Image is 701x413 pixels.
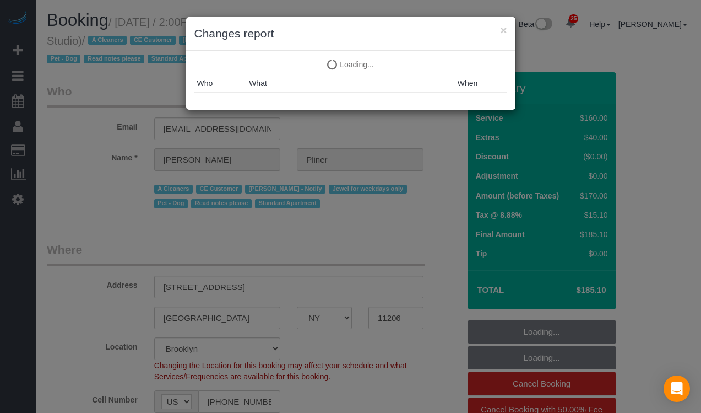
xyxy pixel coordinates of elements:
th: When [455,75,507,92]
p: Loading... [194,59,507,70]
th: Who [194,75,247,92]
button: × [500,24,507,36]
th: What [246,75,455,92]
h3: Changes report [194,25,507,42]
div: Open Intercom Messenger [664,376,690,402]
sui-modal: Changes report [186,17,515,110]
